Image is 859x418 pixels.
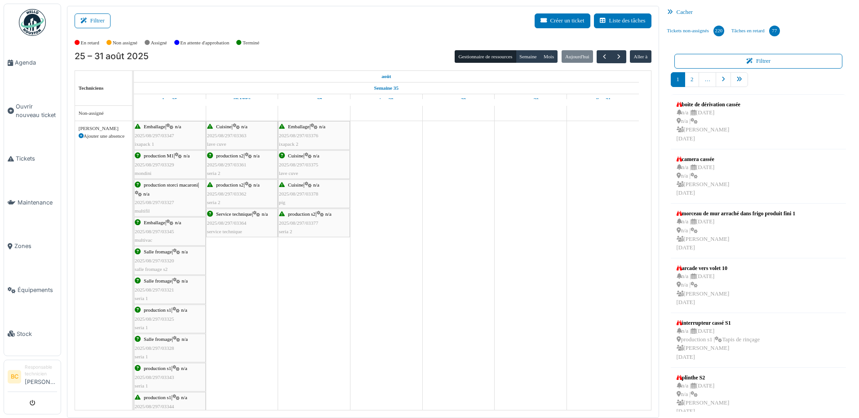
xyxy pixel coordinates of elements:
div: | [135,306,205,332]
div: Responsable technicien [25,364,57,378]
span: 2025/08/297/03376 [279,133,319,138]
button: Créer un ticket [535,13,590,28]
img: Badge_color-CXgf-gQk.svg [19,9,46,36]
span: Salle fromage [144,336,172,342]
li: [PERSON_NAME] [25,364,57,390]
div: Ajouter une absence [79,132,128,140]
div: interrupteur cassé S1 [677,319,760,327]
span: 2025/08/297/03344 [135,404,174,409]
span: pig [279,200,285,205]
div: n/a | [DATE] n/a | [PERSON_NAME] [DATE] [677,109,740,143]
span: Emballage [288,124,310,129]
a: 2 [685,72,699,87]
span: Zones [14,242,57,250]
button: Précédent [597,50,611,63]
span: 2025/08/297/03320 [135,258,174,263]
div: arcade vers volet 10 [677,264,730,272]
span: seria 1 [135,354,148,359]
span: 2025/08/297/03347 [135,133,174,138]
a: 25 août 2025 [379,71,393,82]
a: 1 [671,72,685,87]
h2: 25 – 31 août 2025 [75,51,149,62]
div: Non-assigné [79,109,128,117]
span: 2025/08/297/03361 [207,162,247,167]
div: plinthe S2 [677,374,730,382]
div: | [279,122,349,148]
span: n/a [175,220,182,225]
button: Aller à [630,50,651,63]
a: Ouvrir nouveau ticket [4,85,61,137]
div: | [135,277,205,303]
span: n/a [184,153,190,158]
div: camera cassée [677,155,730,163]
a: morceau de mur arraché dans frigo produit fini 1 n/a |[DATE] n/a | [PERSON_NAME][DATE] [674,207,798,254]
div: | [207,122,277,148]
span: production s1 [144,395,171,400]
div: | [207,181,277,207]
span: seria 1 [135,383,148,388]
a: camera cassée n/a |[DATE] n/a | [PERSON_NAME][DATE] [674,153,732,200]
button: Filtrer [674,54,843,69]
div: | [135,122,205,148]
div: n/a | [DATE] production s1 | Tapis de rinçage [PERSON_NAME] [DATE] [677,327,760,361]
span: 2025/08/297/03363 [207,133,247,138]
span: 2025/08/297/03325 [135,316,174,322]
span: production s2 [216,182,244,187]
span: n/a [181,395,187,400]
span: production s1 [144,366,171,371]
div: | [279,181,349,207]
span: Salle fromage [144,249,172,254]
a: Stock [4,312,61,356]
span: 2025/08/297/03327 [135,200,174,205]
span: 2025/08/297/03377 [279,220,319,226]
span: ixapack 1 [135,141,154,147]
span: salle fromage s2 [135,266,168,272]
span: seria 1 [135,296,148,301]
span: lave cuve [207,141,226,147]
label: Non assigné [113,39,137,47]
a: boite de dérivation cassée n/a |[DATE] n/a | [PERSON_NAME][DATE] [674,98,743,145]
label: En attente d'approbation [180,39,229,47]
button: Filtrer [75,13,111,28]
a: 30 août 2025 [520,94,541,105]
a: Maintenance [4,181,61,225]
a: Zones [4,224,61,268]
div: | [207,210,277,236]
span: Stock [17,330,57,338]
span: production s1 [144,307,171,313]
nav: pager [671,72,846,94]
span: n/a [253,182,260,187]
span: production M1 [144,153,174,158]
a: interrupteur cassé S1 n/a |[DATE] production s1 |Tapis de rinçage [PERSON_NAME][DATE] [674,317,762,364]
span: mondini [135,170,151,176]
span: Équipements [18,286,57,294]
span: 2025/08/297/03329 [135,162,174,167]
span: n/a [262,211,268,217]
a: 27 août 2025 [304,94,324,105]
div: [PERSON_NAME] [79,125,128,132]
a: … [699,72,716,87]
span: Emballage [144,220,165,225]
span: n/a [241,124,248,129]
span: Maintenance [18,198,57,207]
a: 29 août 2025 [449,94,469,105]
a: BC Responsable technicien[PERSON_NAME] [8,364,57,392]
span: n/a [143,191,150,196]
span: n/a [319,124,326,129]
span: n/a [253,153,260,158]
button: Liste des tâches [594,13,651,28]
span: Cuisine [216,124,231,129]
div: | [135,248,205,274]
div: n/a | [DATE] n/a | [PERSON_NAME] [DATE] [677,163,730,198]
div: | [135,152,205,178]
div: | [135,181,205,215]
a: Agenda [4,41,61,85]
div: | [279,152,349,178]
span: production s2 [288,211,315,217]
div: n/a | [DATE] n/a | [PERSON_NAME] [DATE] [677,218,796,252]
label: En retard [81,39,99,47]
div: 77 [769,26,780,36]
div: Cacher [664,6,854,19]
span: ixapack 2 [279,141,298,147]
span: 2025/08/297/03343 [135,374,174,380]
